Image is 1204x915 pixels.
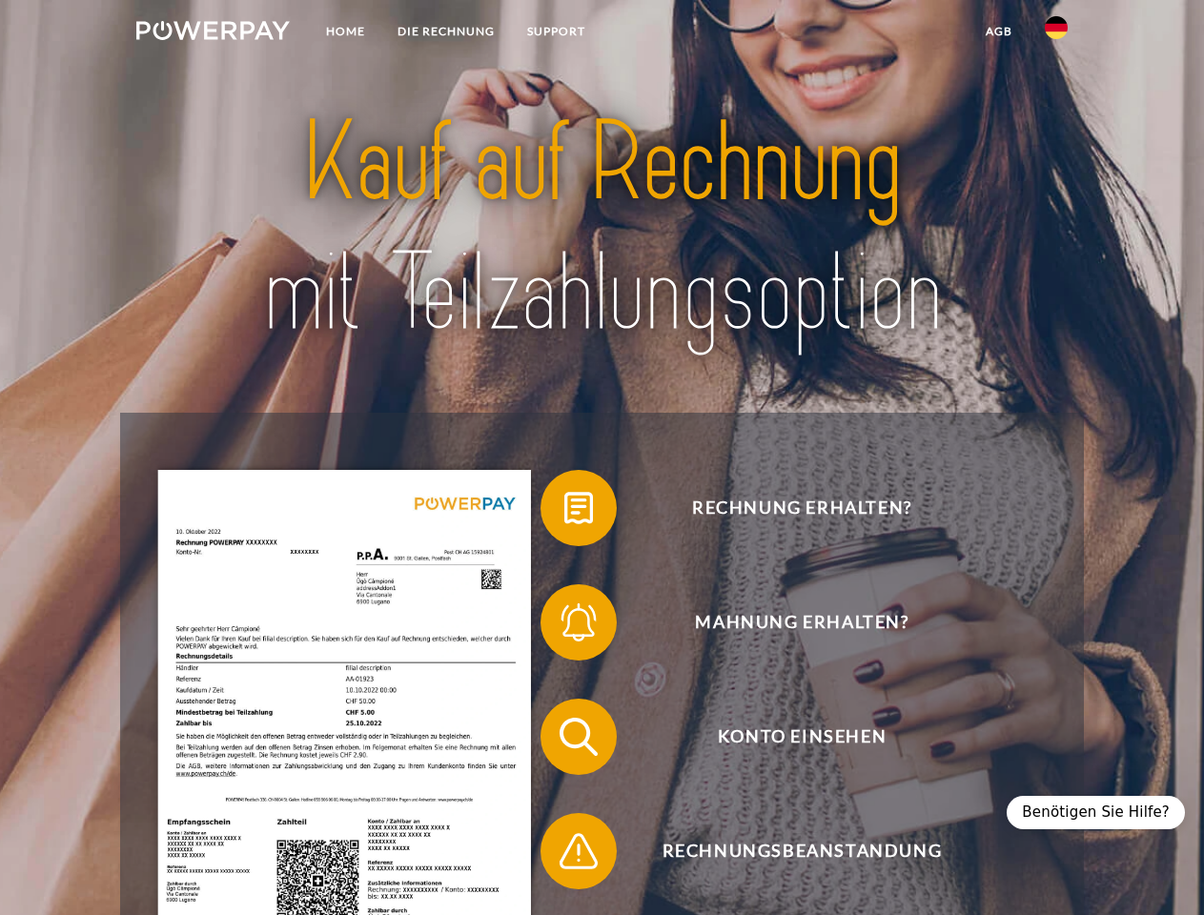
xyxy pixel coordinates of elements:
a: Home [310,14,381,49]
span: Mahnung erhalten? [568,584,1035,661]
a: DIE RECHNUNG [381,14,511,49]
div: Benötigen Sie Hilfe? [1007,796,1185,829]
button: Konto einsehen [541,699,1036,775]
span: Konto einsehen [568,699,1035,775]
img: qb_bell.svg [555,599,602,646]
span: Rechnungsbeanstandung [568,813,1035,889]
img: logo-powerpay-white.svg [136,21,290,40]
a: agb [969,14,1029,49]
span: Rechnung erhalten? [568,470,1035,546]
button: Mahnung erhalten? [541,584,1036,661]
img: de [1045,16,1068,39]
button: Rechnungsbeanstandung [541,813,1036,889]
a: SUPPORT [511,14,602,49]
button: Rechnung erhalten? [541,470,1036,546]
img: title-powerpay_de.svg [182,91,1022,365]
img: qb_bill.svg [555,484,602,532]
img: qb_warning.svg [555,827,602,875]
img: qb_search.svg [555,713,602,761]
